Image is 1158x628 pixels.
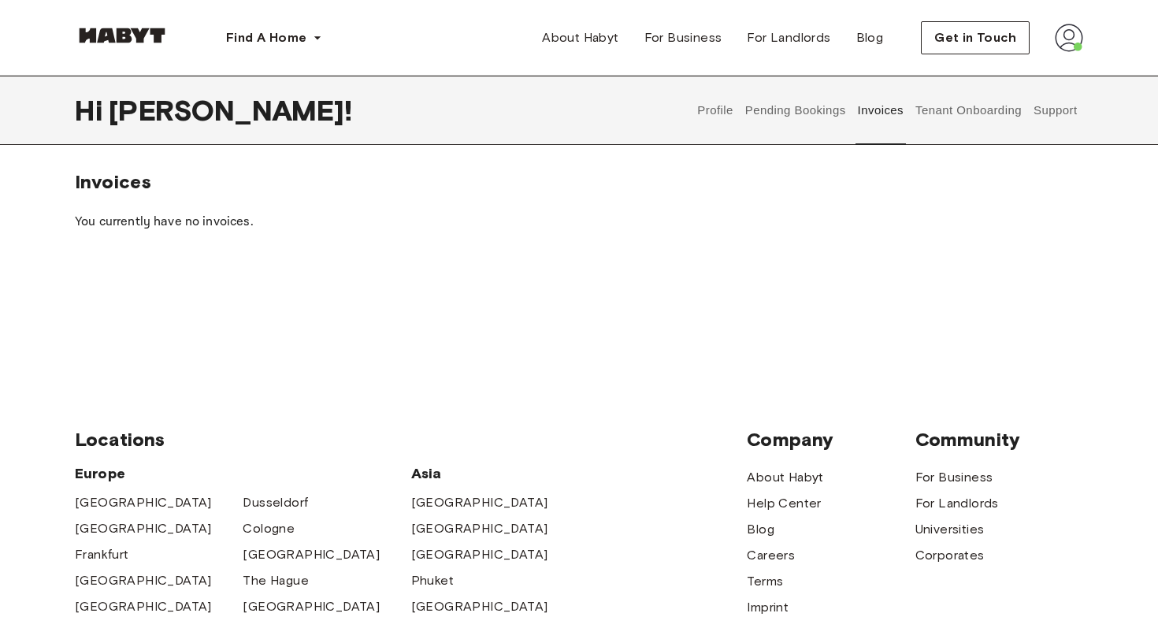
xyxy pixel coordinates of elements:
[75,597,212,616] a: [GEOGRAPHIC_DATA]
[747,598,789,617] a: Imprint
[696,76,736,145] button: Profile
[856,28,884,47] span: Blog
[411,545,548,564] a: [GEOGRAPHIC_DATA]
[243,493,308,512] a: Dusseldorf
[692,76,1083,145] div: user profile tabs
[747,494,821,513] a: Help Center
[934,28,1016,47] span: Get in Touch
[747,468,823,487] a: About Habyt
[411,597,548,616] a: [GEOGRAPHIC_DATA]
[1055,24,1083,52] img: avatar
[243,545,380,564] a: [GEOGRAPHIC_DATA]
[915,428,1083,451] span: Community
[747,428,915,451] span: Company
[213,22,335,54] button: Find A Home
[844,22,896,54] a: Blog
[411,493,548,512] a: [GEOGRAPHIC_DATA]
[75,94,109,127] span: Hi
[915,468,993,487] a: For Business
[529,22,631,54] a: About Habyt
[914,76,1024,145] button: Tenant Onboarding
[75,170,151,193] span: Invoices
[109,94,352,127] span: [PERSON_NAME] !
[915,546,985,565] a: Corporates
[75,545,129,564] a: Frankfurt
[75,213,1083,232] p: You currently have no invoices.
[856,76,905,145] button: Invoices
[921,21,1030,54] button: Get in Touch
[75,428,747,451] span: Locations
[734,22,843,54] a: For Landlords
[747,520,774,539] a: Blog
[747,572,783,591] a: Terms
[915,494,999,513] a: For Landlords
[1031,76,1079,145] button: Support
[243,571,309,590] a: The Hague
[75,464,411,483] span: Europe
[243,597,380,616] a: [GEOGRAPHIC_DATA]
[747,28,830,47] span: For Landlords
[411,571,454,590] a: Phuket
[411,519,548,538] a: [GEOGRAPHIC_DATA]
[632,22,735,54] a: For Business
[243,519,295,538] a: Cologne
[75,28,169,43] img: Habyt
[915,520,985,539] a: Universities
[226,28,306,47] span: Find A Home
[75,519,212,538] a: [GEOGRAPHIC_DATA]
[743,76,848,145] button: Pending Bookings
[75,493,212,512] a: [GEOGRAPHIC_DATA]
[542,28,618,47] span: About Habyt
[644,28,722,47] span: For Business
[747,546,795,565] a: Careers
[411,464,579,483] span: Asia
[75,571,212,590] a: [GEOGRAPHIC_DATA]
